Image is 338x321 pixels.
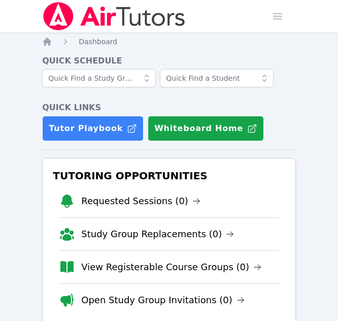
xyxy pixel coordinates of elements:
[160,69,274,87] input: Quick Find a Student
[81,194,200,208] a: Requested Sessions (0)
[81,260,261,274] a: View Registerable Course Groups (0)
[42,37,296,47] nav: Breadcrumb
[42,2,186,30] img: Air Tutors
[81,227,234,241] a: Study Group Replacements (0)
[42,102,296,114] h4: Quick Links
[51,167,287,185] h3: Tutoring Opportunities
[42,55,296,67] h4: Quick Schedule
[79,38,117,46] span: Dashboard
[42,69,156,87] input: Quick Find a Study Group
[79,37,117,47] a: Dashboard
[148,116,264,141] button: Whiteboard Home
[42,116,144,141] a: Tutor Playbook
[81,293,245,307] a: Open Study Group Invitations (0)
